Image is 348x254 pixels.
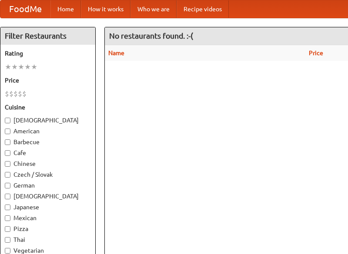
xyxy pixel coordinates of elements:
input: Mexican [5,215,10,221]
a: Recipe videos [177,0,229,18]
label: Japanese [5,203,91,211]
input: Vegetarian [5,248,10,254]
li: $ [9,89,13,99]
input: American [5,129,10,134]
input: [DEMOGRAPHIC_DATA] [5,118,10,123]
input: Barbecue [5,139,10,145]
ng-pluralize: No restaurants found. :-( [109,32,193,40]
li: ★ [24,62,31,72]
label: [DEMOGRAPHIC_DATA] [5,116,91,125]
li: $ [18,89,22,99]
h5: Cuisine [5,103,91,112]
h5: Rating [5,49,91,58]
a: Price [309,49,323,56]
li: $ [5,89,9,99]
label: German [5,181,91,190]
input: Japanese [5,205,10,210]
li: $ [22,89,27,99]
input: German [5,183,10,188]
input: Cafe [5,150,10,156]
label: American [5,127,91,135]
label: Czech / Slovak [5,170,91,179]
li: ★ [5,62,11,72]
input: Chinese [5,161,10,167]
input: Czech / Slovak [5,172,10,178]
input: [DEMOGRAPHIC_DATA] [5,194,10,199]
a: How it works [81,0,130,18]
label: Cafe [5,148,91,157]
li: $ [13,89,18,99]
h4: Filter Restaurants [0,27,95,45]
a: Name [108,49,124,56]
label: Mexican [5,214,91,222]
label: Barbecue [5,138,91,146]
label: [DEMOGRAPHIC_DATA] [5,192,91,201]
input: Thai [5,237,10,243]
label: Thai [5,235,91,244]
a: Who we are [130,0,177,18]
label: Chinese [5,159,91,168]
input: Pizza [5,226,10,232]
label: Pizza [5,224,91,233]
li: ★ [31,62,37,72]
a: Home [50,0,81,18]
li: ★ [18,62,24,72]
h5: Price [5,76,91,85]
a: FoodMe [0,0,50,18]
li: ★ [11,62,18,72]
